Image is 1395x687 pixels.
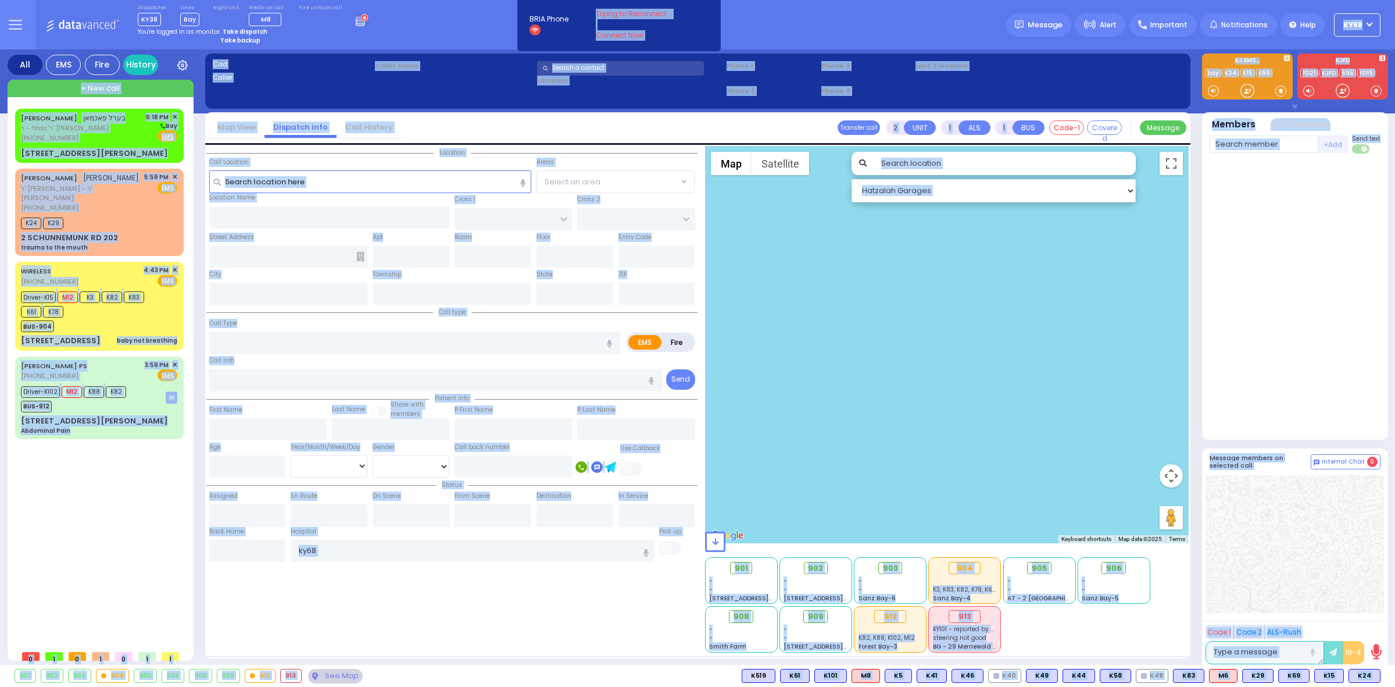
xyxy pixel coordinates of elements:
[21,277,78,286] span: [PHONE_NUMBER]
[735,563,748,574] span: 901
[618,492,648,501] label: In Service
[261,15,271,24] span: M8
[1357,69,1375,77] a: FD19
[742,669,775,683] div: BLS
[264,122,337,133] a: Dispatch info
[1209,669,1237,683] div: M6
[15,670,35,682] div: 901
[172,172,177,182] span: ✕
[1082,585,1085,594] span: -
[209,405,242,415] label: First Name
[21,335,101,347] div: [STREET_ADDRESS]
[1007,585,1011,594] span: -
[21,148,168,159] div: [STREET_ADDRESS][PERSON_NAME]
[1160,464,1183,487] button: Map camera controls
[727,86,817,96] span: Phone 2
[1235,625,1264,639] button: Code 2
[852,669,880,683] div: ALS KJ
[436,480,468,489] span: Status
[455,195,475,204] label: Cross 1
[209,233,254,242] label: Street Address
[455,492,490,501] label: From Scene
[162,670,184,682] div: 906
[21,386,60,398] span: Driver-K102
[1205,69,1221,77] a: bay
[21,133,78,143] span: [PHONE_NUMBER]
[1319,69,1338,77] a: KJFD
[1348,669,1380,683] div: BLS
[299,5,342,12] label: Fire units on call
[545,176,600,188] span: Select an area
[21,113,77,123] a: [PERSON_NAME]
[808,563,823,574] span: 902
[949,562,981,575] div: 904
[709,642,746,651] span: Smith Farm
[1026,669,1058,683] div: BLS
[1322,458,1365,466] span: Internal Chat
[138,652,156,661] span: 1
[536,158,554,167] label: Areas
[859,642,897,651] span: Forest Bay-3
[43,306,63,318] span: K78
[455,405,493,415] label: P First Name
[885,669,912,683] div: K5
[162,133,174,141] u: EMS
[709,594,819,603] span: [STREET_ADDRESS][PERSON_NAME]
[373,270,402,279] label: Township
[814,669,847,683] div: K101
[808,611,824,622] span: 909
[80,291,100,303] span: K3
[138,27,221,36] span: You're logged in as monitor.
[21,401,52,412] span: BUS-912
[158,369,177,381] span: EMS
[1028,19,1063,31] span: Message
[117,336,177,345] div: baby not breathing
[536,233,550,242] label: Floor
[21,426,70,435] div: Abdominal Pain
[158,275,177,287] span: EMS
[217,670,239,682] div: 909
[859,633,915,642] span: K82, K88, K102, M12
[1278,669,1310,683] div: BLS
[1100,669,1131,683] div: K58
[209,193,255,202] label: Location Name
[356,252,364,261] span: Other building occupants
[1314,669,1344,683] div: K15
[885,669,912,683] div: BLS
[209,319,237,328] label: Call Type
[96,670,129,682] div: 904
[172,112,177,122] span: ✕
[85,55,120,75] div: Fire
[21,306,41,318] span: K61
[1209,669,1237,683] div: ALS KJ
[709,576,713,585] span: -
[821,61,912,71] span: Phone 3
[1314,460,1319,465] img: comment-alt.png
[933,642,998,651] span: BG - 29 Merriewold S.
[727,61,817,71] span: Phone 1
[1300,69,1318,77] a: FD21
[852,669,880,683] div: M8
[1082,576,1085,585] span: -
[734,611,749,622] span: 908
[859,585,862,594] span: -
[874,610,906,623] div: 912
[172,265,177,275] span: ✕
[1160,152,1183,175] button: Toggle fullscreen view
[1242,669,1274,683] div: K29
[21,371,78,380] span: [PHONE_NUMBER]
[1140,120,1186,135] button: Message
[81,83,120,94] span: + New call
[434,148,471,157] span: Location
[661,335,693,350] label: Fire
[123,55,158,75] a: History
[742,669,775,683] div: K519
[620,444,660,453] label: Use Callback
[1082,594,1119,603] span: Sanz Bay-5
[124,291,144,303] span: K83
[21,203,78,212] span: [PHONE_NUMBER]
[536,270,553,279] label: State
[138,5,167,12] label: Dispatcher
[709,585,713,594] span: -
[209,492,238,501] label: Assigned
